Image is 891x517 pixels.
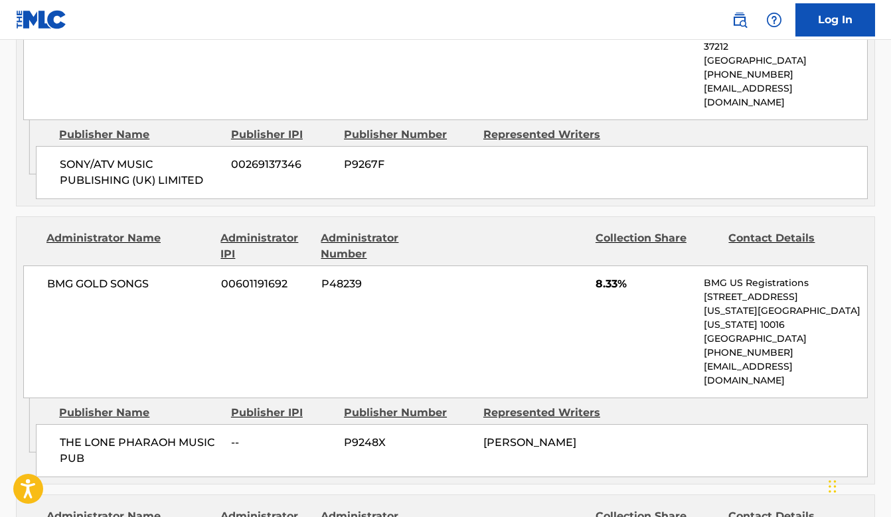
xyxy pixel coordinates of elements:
[704,54,867,68] p: [GEOGRAPHIC_DATA]
[704,290,867,304] p: [STREET_ADDRESS]
[220,230,311,262] div: Administrator IPI
[344,157,473,173] span: P9267F
[321,276,444,292] span: P48239
[825,453,891,517] iframe: Chat Widget
[344,405,473,421] div: Publisher Number
[59,127,221,143] div: Publisher Name
[60,157,221,188] span: SONY/ATV MUSIC PUBLISHING (UK) LIMITED
[704,360,867,388] p: [EMAIL_ADDRESS][DOMAIN_NAME]
[231,127,334,143] div: Publisher IPI
[704,82,867,110] p: [EMAIL_ADDRESS][DOMAIN_NAME]
[596,276,694,292] span: 8.33%
[231,435,334,451] span: --
[46,230,210,262] div: Administrator Name
[726,7,753,33] a: Public Search
[47,276,211,292] span: BMG GOLD SONGS
[761,7,787,33] div: Help
[704,304,867,332] p: [US_STATE][GEOGRAPHIC_DATA][US_STATE] 10016
[60,435,221,467] span: THE LONE PHARAOH MUSIC PUB
[483,127,613,143] div: Represented Writers
[231,405,334,421] div: Publisher IPI
[704,276,867,290] p: BMG US Registrations
[704,68,867,82] p: [PHONE_NUMBER]
[795,3,875,37] a: Log In
[704,332,867,346] p: [GEOGRAPHIC_DATA]
[732,12,748,28] img: search
[704,26,867,54] p: [GEOGRAPHIC_DATA], [US_STATE] 37212
[321,230,444,262] div: Administrator Number
[16,10,67,29] img: MLC Logo
[344,435,473,451] span: P9248X
[483,436,576,449] span: [PERSON_NAME]
[596,230,719,262] div: Collection Share
[231,157,334,173] span: 00269137346
[704,346,867,360] p: [PHONE_NUMBER]
[766,12,782,28] img: help
[829,467,837,506] div: Drag
[483,405,613,421] div: Represented Writers
[728,230,852,262] div: Contact Details
[221,276,311,292] span: 00601191692
[59,405,221,421] div: Publisher Name
[344,127,473,143] div: Publisher Number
